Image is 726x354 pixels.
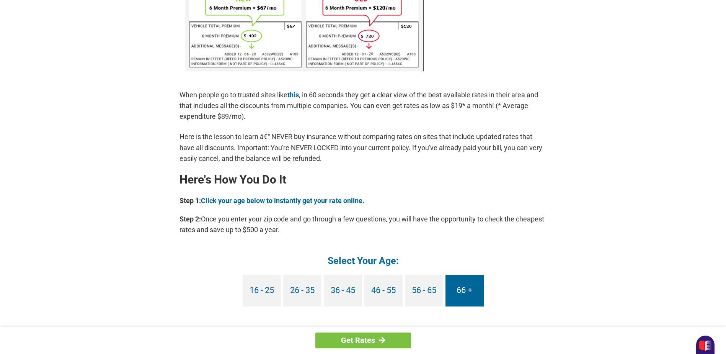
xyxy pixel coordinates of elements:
p: Once you enter your zip code and go through a few questions, you will have the opportunity to che... [179,214,547,235]
h2: Here's How You Do It [179,174,547,186]
b: Step 1: [179,197,201,205]
a: this [287,91,299,99]
a: 66 + [445,275,484,306]
h4: Select Your Age: [179,254,547,267]
a: Click your age below to instantly get your rate online. [201,197,364,205]
a: 46 - 55 [364,275,403,306]
a: 26 - 35 [283,275,321,306]
p: When people go to trusted sites like , in 60 seconds they get a clear view of the best available ... [179,90,547,122]
p: Here is the lesson to learn â€“ NEVER buy insurance without comparing rates on sites that include... [179,131,547,164]
a: 36 - 45 [324,275,362,306]
a: Get Rates [315,333,411,348]
a: 56 - 65 [405,275,443,306]
a: 16 - 25 [243,275,281,306]
b: Step 2: [179,215,201,223]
